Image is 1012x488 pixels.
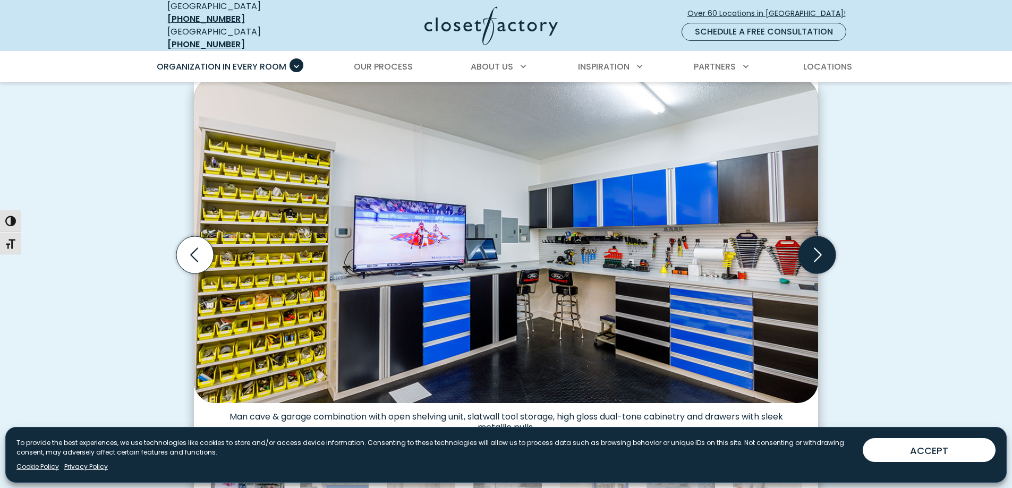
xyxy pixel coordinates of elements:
button: Previous slide [172,232,218,278]
img: Closet Factory Logo [424,6,558,45]
a: [PHONE_NUMBER] [167,38,245,50]
a: Over 60 Locations in [GEOGRAPHIC_DATA]! [687,4,855,23]
span: Locations [803,61,852,73]
span: Organization in Every Room [157,61,286,73]
a: Cookie Policy [16,462,59,472]
span: Inspiration [578,61,630,73]
img: Man cave & garage combination with open shelving unit, slatwall tool storage, high gloss dual-ton... [194,78,818,403]
button: ACCEPT [863,438,996,462]
div: [GEOGRAPHIC_DATA] [167,25,321,51]
a: Privacy Policy [64,462,108,472]
button: Next slide [794,232,840,278]
span: Over 60 Locations in [GEOGRAPHIC_DATA]! [687,8,854,19]
nav: Primary Menu [149,52,863,82]
p: To provide the best experiences, we use technologies like cookies to store and/or access device i... [16,438,854,457]
a: Schedule a Free Consultation [682,23,846,41]
figcaption: Man cave & garage combination with open shelving unit, slatwall tool storage, high gloss dual-ton... [194,403,818,433]
span: Our Process [354,61,413,73]
a: [PHONE_NUMBER] [167,13,245,25]
span: Partners [694,61,736,73]
span: About Us [471,61,513,73]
